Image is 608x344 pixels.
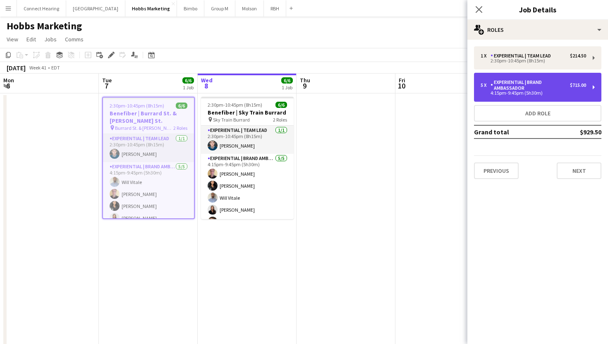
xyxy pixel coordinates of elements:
app-card-role: Experiential | Team Lead1/12:30pm-10:45pm (8h15m)[PERSON_NAME] [103,134,194,162]
div: [DATE] [7,64,26,72]
div: $715.00 [570,82,586,88]
span: Fri [399,76,405,84]
h3: Benefiber | Sky Train Burrard [201,109,294,116]
button: Add role [474,105,601,122]
a: Comms [62,34,87,45]
span: Comms [65,36,84,43]
div: $214.50 [570,53,586,59]
span: 6/6 [182,77,194,84]
button: Connect Hearing [17,0,66,17]
span: 2 Roles [273,117,287,123]
span: Sky Train Burrard [213,117,250,123]
h3: Benefiber | Burrard St. & [PERSON_NAME] St. [103,110,194,124]
div: Experiential | Team Lead [491,53,554,59]
a: View [3,34,22,45]
app-card-role: Experiential | Brand Ambassador5/54:15pm-9:45pm (5h30m)[PERSON_NAME][PERSON_NAME]Will Vitale[PERS... [201,154,294,230]
span: 2:30pm-10:45pm (8h15m) [110,103,164,109]
span: 6/6 [281,77,293,84]
button: Molson [235,0,264,17]
span: Week 41 [27,64,48,71]
span: Jobs [44,36,57,43]
span: 2:30pm-10:45pm (8h15m) [208,102,262,108]
span: Edit [26,36,36,43]
div: Experiential | Brand Ambassador [491,79,570,91]
button: Next [557,162,601,179]
button: [GEOGRAPHIC_DATA] [66,0,125,17]
button: Hobbs Marketing [125,0,177,17]
span: Tue [102,76,112,84]
span: 10 [397,81,405,91]
button: Bimbo [177,0,204,17]
h3: Job Details [467,4,608,15]
td: Grand total [474,125,553,139]
h1: Hobbs Marketing [7,20,82,32]
a: Edit [23,34,39,45]
app-card-role: Experiential | Brand Ambassador5/54:15pm-9:45pm (5h30m)Will Vitale[PERSON_NAME][PERSON_NAME][PERS... [103,162,194,238]
div: Roles [467,20,608,40]
app-job-card: 2:30pm-10:45pm (8h15m)6/6Benefiber | Sky Train Burrard Sky Train Burrard2 RolesExperiential | Tea... [201,97,294,219]
div: 1 x [481,53,491,59]
span: 2 Roles [173,125,187,131]
button: Previous [474,162,519,179]
button: Group M [204,0,235,17]
span: Mon [3,76,14,84]
div: 1 Job [282,84,292,91]
div: 2:30pm-10:45pm (8h15m) [481,59,586,63]
app-card-role: Experiential | Team Lead1/12:30pm-10:45pm (8h15m)[PERSON_NAME] [201,126,294,154]
app-job-card: 2:30pm-10:45pm (8h15m)6/6Benefiber | Burrard St. & [PERSON_NAME] St. Burrard St. & [PERSON_NAME] ... [102,97,195,219]
span: 6/6 [275,102,287,108]
div: 1 Job [183,84,194,91]
div: EDT [51,64,60,71]
span: Burrard St. & [PERSON_NAME] St. [115,125,173,131]
td: $929.50 [553,125,601,139]
span: Thu [300,76,310,84]
span: 8 [200,81,213,91]
a: Jobs [41,34,60,45]
span: 6/6 [176,103,187,109]
span: View [7,36,18,43]
span: 7 [101,81,112,91]
button: RBH [264,0,286,17]
span: 9 [299,81,310,91]
span: 6 [2,81,14,91]
span: Wed [201,76,213,84]
div: 5 x [481,82,491,88]
div: 4:15pm-9:45pm (5h30m) [481,91,586,95]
